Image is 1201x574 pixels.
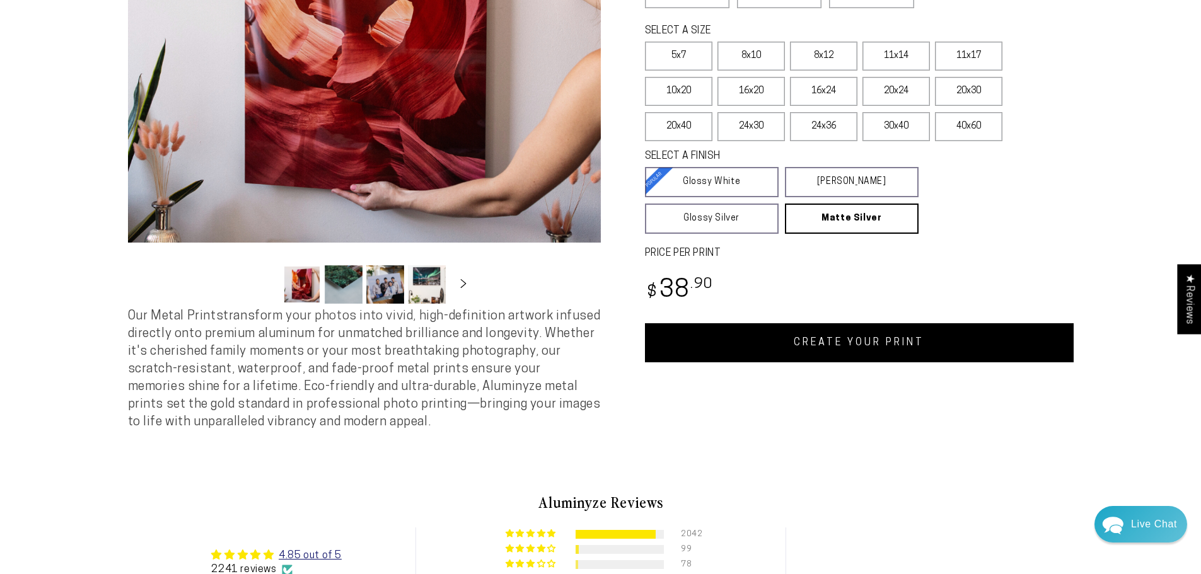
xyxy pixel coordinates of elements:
[935,112,1002,141] label: 40x60
[862,77,930,106] label: 20x24
[790,77,857,106] label: 16x24
[690,277,713,292] sup: .90
[645,77,712,106] label: 10x20
[862,112,930,141] label: 30x40
[645,323,1074,362] a: CREATE YOUR PRINT
[506,544,558,554] div: 4% (99) reviews with 4 star rating
[506,529,558,539] div: 91% (2042) reviews with 5 star rating
[1094,506,1187,542] div: Chat widget toggle
[645,24,897,38] legend: SELECT A SIZE
[408,265,446,304] button: Load image 4 in gallery view
[645,204,779,234] a: Glossy Silver
[785,167,919,197] a: [PERSON_NAME]
[252,270,279,298] button: Slide left
[645,246,1074,261] label: PRICE PER PRINT
[862,42,930,71] label: 11x14
[645,42,712,71] label: 5x7
[790,112,857,141] label: 24x36
[647,284,658,301] span: $
[283,265,321,304] button: Load image 1 in gallery view
[935,42,1002,71] label: 11x17
[1177,264,1201,334] div: Click to open Judge.me floating reviews tab
[645,167,779,197] a: Glossy White
[717,112,785,141] label: 24x30
[681,560,696,569] div: 78
[138,491,1064,513] h2: Aluminyze Reviews
[1131,506,1177,542] div: Contact Us Directly
[645,278,714,303] bdi: 38
[279,551,342,561] a: 4.85 out of 5
[506,560,558,569] div: 3% (78) reviews with 3 star rating
[681,530,696,539] div: 2042
[645,149,888,164] legend: SELECT A FINISH
[128,310,601,428] span: Our Metal Prints transform your photos into vivid, high-definition artwork infused directly onto ...
[785,204,919,234] a: Matte Silver
[717,77,785,106] label: 16x20
[325,265,363,304] button: Load image 2 in gallery view
[790,42,857,71] label: 8x12
[450,270,477,298] button: Slide right
[935,77,1002,106] label: 20x30
[681,545,696,554] div: 99
[717,42,785,71] label: 8x10
[211,548,341,563] div: Average rating is 4.85 stars
[645,112,712,141] label: 20x40
[366,265,404,304] button: Load image 3 in gallery view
